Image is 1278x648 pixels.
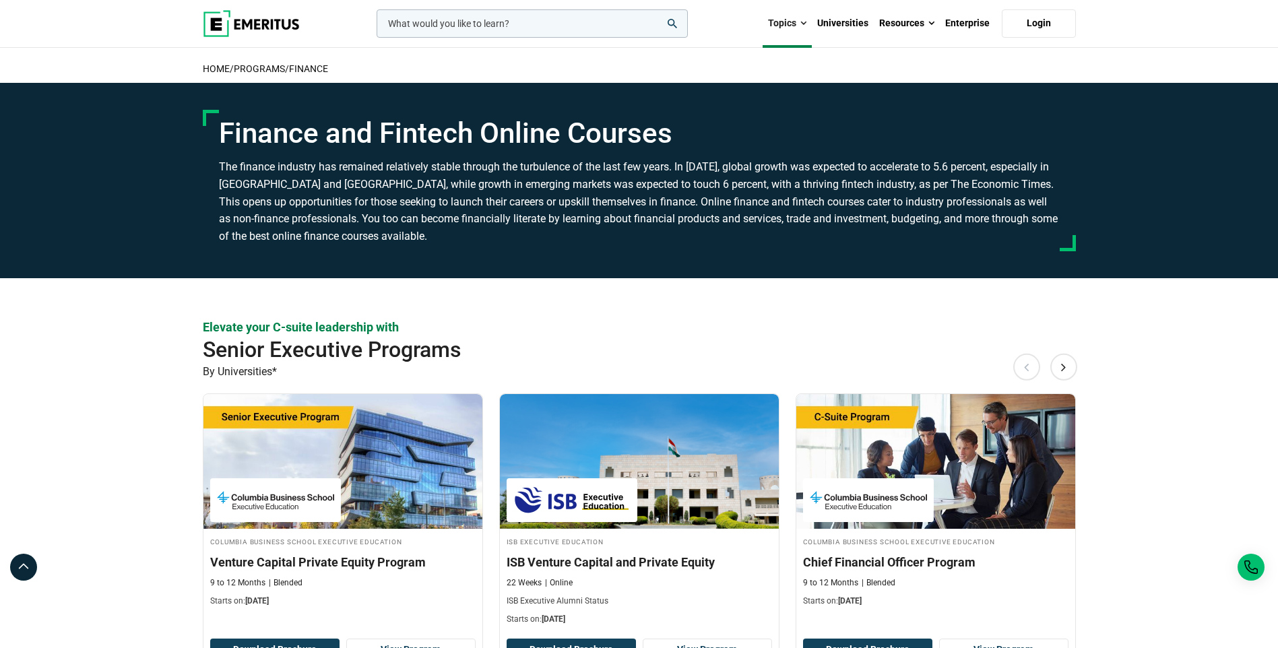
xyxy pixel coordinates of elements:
p: Starts on: [210,595,476,607]
img: ISB Venture Capital and Private Equity | Online Finance Course [500,394,779,529]
p: Starts on: [803,595,1068,607]
h3: Venture Capital Private Equity Program [210,554,476,571]
a: home [203,63,230,74]
button: Next [1050,354,1077,381]
input: woocommerce-product-search-field-0 [377,9,688,38]
a: Login [1002,9,1076,38]
a: Finance Course by ISB Executive Education - September 27, 2025 ISB Executive Education ISB Execut... [500,394,779,631]
a: Finance Course by Columbia Business School Executive Education - September 29, 2025 Columbia Busi... [796,394,1075,614]
h3: Chief Financial Officer Program [803,554,1068,571]
h3: ISB Venture Capital and Private Equity [507,554,772,571]
p: 22 Weeks [507,577,542,589]
button: Previous [1013,354,1040,381]
img: Columbia Business School Executive Education [810,485,927,515]
p: Elevate your C-suite leadership with [203,319,1076,335]
a: Finance [289,63,328,74]
p: 9 to 12 Months [803,577,858,589]
p: Blended [862,577,895,589]
h2: Senior Executive Programs [203,336,988,363]
h4: Columbia Business School Executive Education [803,536,1068,547]
span: [DATE] [245,596,269,606]
img: Chief Financial Officer Program | Online Finance Course [796,394,1075,529]
a: Finance Course by Columbia Business School Executive Education - September 25, 2025 Columbia Busi... [203,394,482,614]
p: 9 to 12 Months [210,577,265,589]
p: Starts on: [507,614,772,625]
span: [DATE] [542,614,565,624]
img: Venture Capital Private Equity Program | Online Finance Course [203,394,482,529]
h4: Columbia Business School Executive Education [210,536,476,547]
img: ISB Executive Education [513,485,631,515]
h4: ISB Executive Education [507,536,772,547]
h2: / / [203,55,1076,83]
p: Online [545,577,573,589]
h3: The finance industry has remained relatively stable through the turbulence of the last few years.... [219,158,1060,245]
img: Columbia Business School Executive Education [217,485,334,515]
span: [DATE] [838,596,862,606]
p: By Universities* [203,363,1076,381]
p: Blended [269,577,302,589]
a: Programs [234,63,285,74]
p: ISB Executive Alumni Status [507,595,772,607]
h1: Finance and Fintech Online Courses [219,117,1060,150]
